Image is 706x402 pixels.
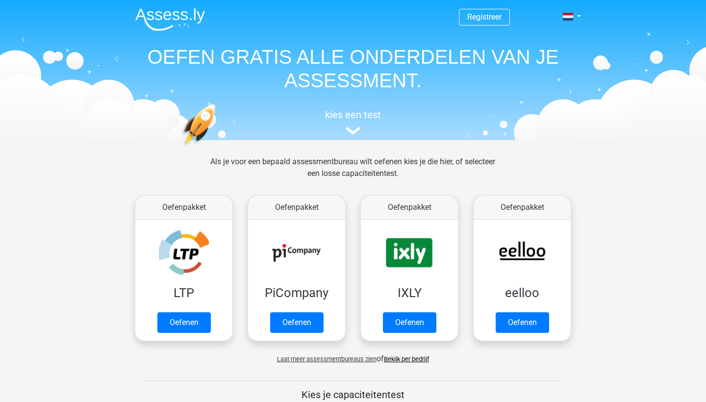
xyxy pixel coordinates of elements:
[277,355,377,363] span: Laat meer assessmentbureaus zien
[144,389,562,401] h5: Kies je capaciteitentest
[384,355,429,363] a: Bekijk per bedrijf
[127,345,579,365] div: of
[270,312,324,333] a: Oefenen
[157,312,211,333] a: Oefenen
[202,156,503,191] div: Als je voor een bepaald assessmentbureau wilt oefenen kies je die hier, of selecteer een losse ca...
[127,45,579,92] h1: OEFEN GRATIS ALLE ONDERDELEN VAN JE ASSESSMENT.
[346,127,360,134] img: assessment
[496,312,549,333] a: Oefenen
[467,12,502,22] a: Registreer
[127,109,579,121] h5: kies een test
[383,312,436,333] a: Oefenen
[127,109,579,135] a: kies een test
[135,8,205,31] img: Assessly
[181,104,253,193] img: oefenen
